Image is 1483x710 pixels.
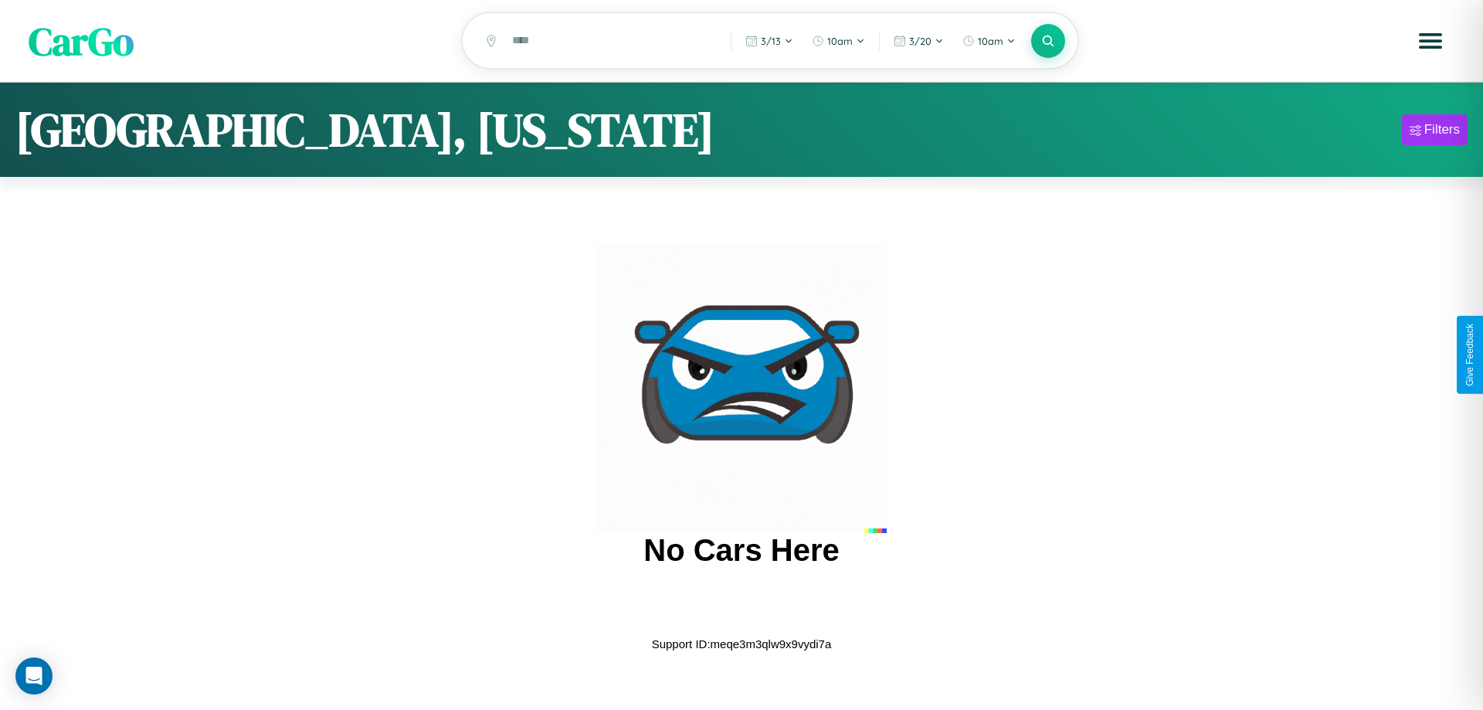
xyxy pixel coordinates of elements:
[596,243,887,533] img: car
[804,29,873,53] button: 10am
[1402,114,1468,145] button: Filters
[643,533,839,568] h2: No Cars Here
[652,634,832,654] p: Support ID: meqe3m3qlw9x9vydi7a
[738,29,801,53] button: 3/13
[29,14,134,67] span: CarGo
[978,35,1003,47] span: 10am
[955,29,1023,53] button: 10am
[15,657,53,695] div: Open Intercom Messenger
[1409,19,1452,63] button: Open menu
[1464,324,1475,386] div: Give Feedback
[886,29,952,53] button: 3/20
[827,35,853,47] span: 10am
[909,35,932,47] span: 3 / 20
[1424,122,1460,138] div: Filters
[761,35,781,47] span: 3 / 13
[15,98,714,161] h1: [GEOGRAPHIC_DATA], [US_STATE]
